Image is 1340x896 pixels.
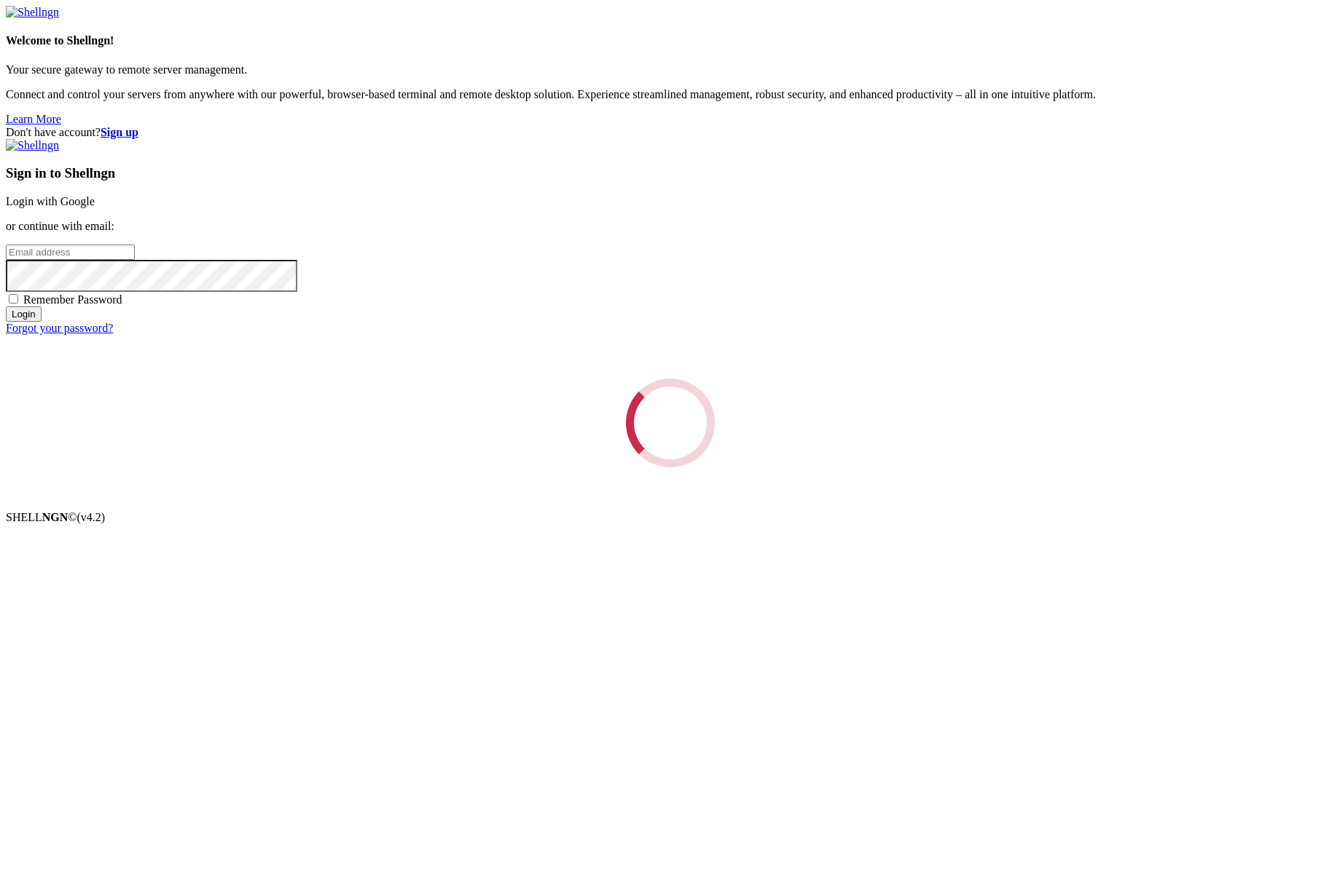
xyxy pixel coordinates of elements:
span: SHELL © [6,511,105,523]
img: Shellngn [6,139,59,152]
a: Login with Google [6,195,95,207]
input: Remember Password [9,294,18,304]
a: Sign up [101,126,138,138]
div: Don't have account? [6,126,1334,139]
h4: Welcome to Shellngn! [6,34,1334,47]
b: NGN [42,511,68,523]
p: or continue with email: [6,220,1334,233]
input: Login [6,306,42,322]
input: Email address [6,245,135,260]
div: Loading... [626,378,715,467]
img: Shellngn [6,6,59,19]
span: Remember Password [23,293,122,306]
p: Connect and control your servers from anywhere with our powerful, browser-based terminal and remo... [6,88,1334,101]
a: Forgot your password? [6,322,113,334]
span: 4.2.0 [77,511,106,523]
p: Your secure gateway to remote server management. [6,63,1334,76]
h3: Sign in to Shellngn [6,165,1334,181]
a: Learn More [6,113,61,125]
